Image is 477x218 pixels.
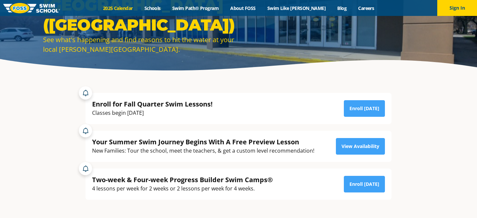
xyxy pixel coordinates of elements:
[97,5,138,11] a: 2025 Calendar
[261,5,332,11] a: Swim Like [PERSON_NAME]
[344,176,385,192] a: Enroll [DATE]
[352,5,380,11] a: Careers
[92,137,314,146] div: Your Summer Swim Journey Begins With A Free Preview Lesson
[92,175,273,184] div: Two-week & Four-week Progress Builder Swim Camps®
[138,5,166,11] a: Schools
[92,100,213,109] div: Enroll for Fall Quarter Swim Lessons!
[344,100,385,117] a: Enroll [DATE]
[92,184,273,193] div: 4 lessons per week for 2 weeks or 2 lessons per week for 4 weeks.
[166,5,224,11] a: Swim Path® Program
[92,109,213,117] div: Classes begin [DATE]
[336,138,385,155] a: View Availability
[43,35,235,54] div: See what's happening and find reasons to hit the water at your local [PERSON_NAME][GEOGRAPHIC_DATA].
[332,5,352,11] a: Blog
[225,5,262,11] a: About FOSS
[92,146,314,155] div: New Families: Tour the school, meet the teachers, & get a custom level recommendation!
[3,3,60,13] img: FOSS Swim School Logo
